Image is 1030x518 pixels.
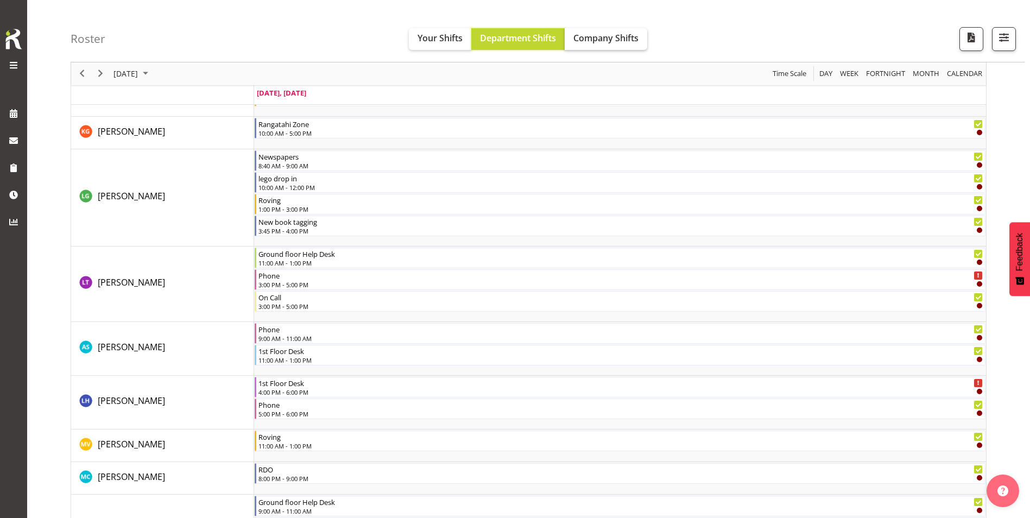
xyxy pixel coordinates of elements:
div: next period [91,62,110,85]
div: September 26, 2025 [110,62,155,85]
div: Rangatahi Zone [258,118,983,129]
button: Company Shifts [565,28,647,50]
div: 9:00 AM - 11:00 AM [258,334,983,343]
div: Lyndsay Tautari"s event - Phone Begin From Friday, September 26, 2025 at 3:00:00 PM GMT+12:00 End... [255,269,985,290]
div: 3:45 PM - 4:00 PM [258,226,983,235]
td: Mandy Stenton resource [71,322,254,376]
a: [PERSON_NAME] [98,438,165,451]
div: 1st Floor Desk [258,377,983,388]
span: [DATE] [112,67,139,81]
span: Feedback [1015,233,1025,271]
a: [PERSON_NAME] [98,394,165,407]
div: Katie Greene"s event - Rangatahi Zone Begin From Friday, September 26, 2025 at 10:00:00 AM GMT+12... [255,118,985,138]
span: [DATE], [DATE] [257,88,306,98]
div: Marion van Voornveld"s event - Roving Begin From Friday, September 26, 2025 at 11:00:00 AM GMT+12... [255,431,985,451]
button: Time Scale [771,67,808,81]
img: help-xxl-2.png [997,485,1008,496]
span: [PERSON_NAME] [98,395,165,407]
div: Marion Hawkes"s event - 1st Floor Desk Begin From Friday, September 26, 2025 at 4:00:00 PM GMT+12... [255,377,985,397]
div: Lyndsay Tautari"s event - On Call Begin From Friday, September 26, 2025 at 3:00:00 PM GMT+12:00 E... [255,291,985,312]
div: 10:00 AM - 5:00 PM [258,129,983,137]
button: Fortnight [864,67,907,81]
span: [PERSON_NAME] [98,471,165,483]
span: [PERSON_NAME] [98,341,165,353]
div: 8:40 AM - 9:00 AM [258,161,983,170]
button: Timeline Week [838,67,861,81]
button: Timeline Day [818,67,835,81]
span: Your Shifts [418,32,463,44]
button: Timeline Month [911,67,941,81]
button: Previous [75,67,90,81]
div: 3:00 PM - 5:00 PM [258,280,983,289]
span: [PERSON_NAME] [98,438,165,450]
div: Lisa Griffiths"s event - New book tagging Begin From Friday, September 26, 2025 at 3:45:00 PM GMT... [255,216,985,236]
td: Marion Hawkes resource [71,376,254,429]
div: Mandy Stenton"s event - Phone Begin From Friday, September 26, 2025 at 9:00:00 AM GMT+12:00 Ends ... [255,323,985,344]
div: Lisa Griffiths"s event - Roving Begin From Friday, September 26, 2025 at 1:00:00 PM GMT+12:00 End... [255,194,985,214]
div: 11:00 AM - 1:00 PM [258,258,983,267]
div: Lyndsay Tautari"s event - Ground floor Help Desk Begin From Friday, September 26, 2025 at 11:00:0... [255,248,985,268]
div: Mandy Stenton"s event - 1st Floor Desk Begin From Friday, September 26, 2025 at 11:00:00 AM GMT+1... [255,345,985,365]
button: Feedback - Show survey [1009,222,1030,296]
button: September 2025 [112,67,153,81]
span: [PERSON_NAME] [98,276,165,288]
div: 5:00 PM - 6:00 PM [258,409,983,418]
div: Roving [258,431,983,442]
div: On Call [258,292,983,302]
img: Rosterit icon logo [3,27,24,51]
div: 9:00 AM - 11:00 AM [258,507,983,515]
div: Lisa Griffiths"s event - lego drop in Begin From Friday, September 26, 2025 at 10:00:00 AM GMT+12... [255,172,985,193]
span: Week [839,67,860,81]
button: Next [93,67,108,81]
span: Month [912,67,940,81]
div: 10:00 AM - 12:00 PM [258,183,983,192]
div: Ground floor Help Desk [258,248,983,259]
button: Filter Shifts [992,27,1016,51]
a: [PERSON_NAME] [98,340,165,353]
div: Phone [258,324,983,334]
span: calendar [946,67,983,81]
div: Marion Hawkes"s event - Phone Begin From Friday, September 26, 2025 at 5:00:00 PM GMT+12:00 Ends ... [255,399,985,419]
a: [PERSON_NAME] [98,189,165,203]
span: Time Scale [772,67,807,81]
td: Lisa Griffiths resource [71,149,254,247]
a: [PERSON_NAME] [98,470,165,483]
div: Lisa Griffiths"s event - Newspapers Begin From Friday, September 26, 2025 at 8:40:00 AM GMT+12:00... [255,150,985,171]
div: RDO [258,464,983,475]
div: Olivia Stanley"s event - Ground floor Help Desk Begin From Friday, September 26, 2025 at 9:00:00 ... [255,496,985,516]
div: Roving [258,194,983,205]
div: 1st Floor Desk [258,345,983,356]
div: Michelle Cunningham"s event - RDO Begin From Friday, September 26, 2025 at 8:00:00 PM GMT+12:00 E... [255,463,985,484]
span: [PERSON_NAME] [98,125,165,137]
td: Lyndsay Tautari resource [71,247,254,322]
div: 4:00 PM - 6:00 PM [258,388,983,396]
button: Your Shifts [409,28,471,50]
span: [PERSON_NAME] [98,190,165,202]
div: Ground floor Help Desk [258,496,983,507]
div: 1:00 PM - 3:00 PM [258,205,983,213]
div: previous period [73,62,91,85]
div: 3:00 PM - 5:00 PM [258,302,983,311]
div: 11:00 AM - 1:00 PM [258,356,983,364]
button: Download a PDF of the roster for the current day [959,27,983,51]
h4: Roster [71,33,105,45]
td: Michelle Cunningham resource [71,462,254,495]
div: New book tagging [258,216,983,227]
div: Newspapers [258,151,983,162]
button: Department Shifts [471,28,565,50]
span: Company Shifts [573,32,639,44]
div: 8:00 PM - 9:00 PM [258,474,983,483]
div: lego drop in [258,173,983,184]
a: [PERSON_NAME] [98,276,165,289]
a: [PERSON_NAME] [98,125,165,138]
span: Department Shifts [480,32,556,44]
div: 11:00 AM - 1:00 PM [258,441,983,450]
div: Phone [258,399,983,410]
td: Marion van Voornveld resource [71,429,254,462]
span: Fortnight [865,67,906,81]
div: Phone [258,270,983,281]
span: Day [818,67,833,81]
button: Month [945,67,984,81]
td: Katie Greene resource [71,117,254,149]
